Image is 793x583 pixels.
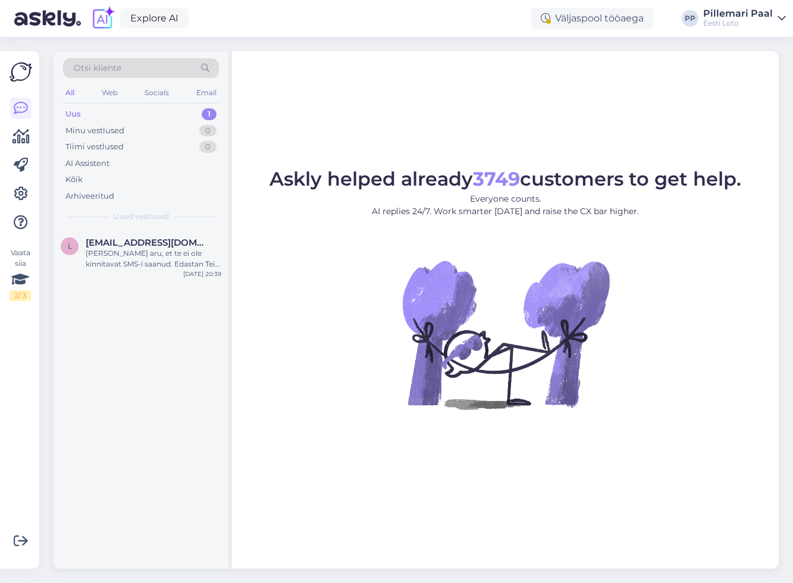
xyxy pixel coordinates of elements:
div: 0 [199,141,217,153]
div: Minu vestlused [65,125,124,137]
span: Uued vestlused [114,211,169,222]
b: 3749 [473,167,520,190]
span: Otsi kliente [74,62,121,74]
div: Uus [65,108,81,120]
div: Pillemari Paal [703,9,773,18]
div: Email [194,85,219,101]
span: Askly helped already customers to get help. [269,167,741,190]
span: L [68,242,72,250]
div: 0 [199,125,217,137]
div: AI Assistent [65,158,109,170]
img: Askly Logo [10,61,32,83]
div: All [63,85,77,101]
div: 2 / 3 [10,290,31,301]
a: Explore AI [120,8,189,29]
div: Väljaspool tööaega [531,8,653,29]
div: 1 [202,108,217,120]
div: Kõik [65,174,83,186]
div: [PERSON_NAME] aru, et te ei ole kinnitavat SMS-i saanud. Edastan Teie andmed kolleegile, kes kont... [86,248,221,269]
a: Pillemari PaalEesti Loto [703,9,786,28]
div: Eesti Loto [703,18,773,28]
img: No Chat active [399,227,613,441]
div: Vaata siia [10,247,31,301]
img: explore-ai [90,6,115,31]
div: Arhiveeritud [65,190,114,202]
p: Everyone counts. AI replies 24/7. Work smarter [DATE] and raise the CX bar higher. [269,193,741,218]
div: Web [99,85,120,101]
div: [DATE] 20:39 [183,269,221,278]
span: Liivamagimartin@gmail.com [86,237,209,248]
div: Tiimi vestlused [65,141,124,153]
div: PP [682,10,698,27]
div: Socials [142,85,171,101]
